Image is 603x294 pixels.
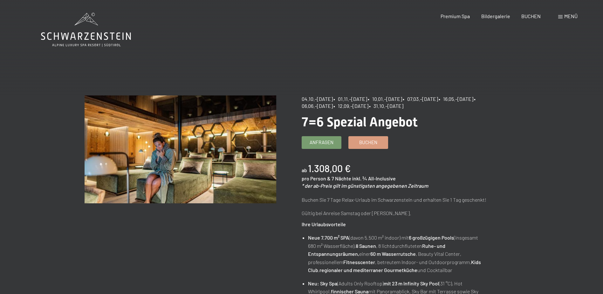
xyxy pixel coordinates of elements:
[349,136,388,149] a: Buchen
[409,234,454,241] strong: 6 großzügigen Pools
[302,175,331,181] span: pro Person &
[370,251,416,257] strong: 60 m Wasserrutsche
[368,96,402,102] span: • 10.01.–[DATE]
[85,95,276,203] img: 7=6 Spezial Angebot
[308,234,349,241] strong: Neue 7.700 m² SPA
[302,136,341,149] a: Anfragen
[302,115,418,129] span: 7=6 Spezial Angebot
[302,167,307,173] span: ab
[308,280,337,286] strong: Neu: Sky Spa
[521,13,541,19] a: BUCHEN
[352,175,396,181] span: inkl. ¾ All-Inclusive
[332,175,351,181] span: 7 Nächte
[359,139,377,146] span: Buchen
[319,267,417,273] strong: regionaler und mediterraner Gourmetküche
[441,13,470,19] a: Premium Spa
[302,96,333,102] span: 04.10.–[DATE]
[308,234,493,274] li: (davon 5.500 m² indoor) mit (insgesamt 680 m² Wasserfläche), , 8 lichtdurchfluteten einer , Beaut...
[481,13,510,19] a: Bildergalerie
[302,196,493,204] p: Buchen Sie 7 Tage Relax-Urlaub im Schwarzenstein und erhalten Sie 1 Tag geschenkt!
[302,183,428,189] em: * der ab-Preis gilt im günstigsten angegebenen Zeitraum
[310,139,333,146] span: Anfragen
[369,103,403,109] span: • 31.10.–[DATE]
[356,243,376,249] strong: 8 Saunen
[302,221,346,227] strong: Ihre Urlaubsvorteile
[403,96,438,102] span: • 07.03.–[DATE]
[564,13,578,19] span: Menü
[308,163,351,174] b: 1.308,00 €
[302,209,493,217] p: Gültig bei Anreise Samstag oder [PERSON_NAME].
[343,259,375,265] strong: Fitnesscenter
[333,103,368,109] span: • 12.09.–[DATE]
[439,96,473,102] span: • 16.05.–[DATE]
[333,96,367,102] span: • 01.11.–[DATE]
[384,280,439,286] strong: mit 23 m Infinity Sky Pool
